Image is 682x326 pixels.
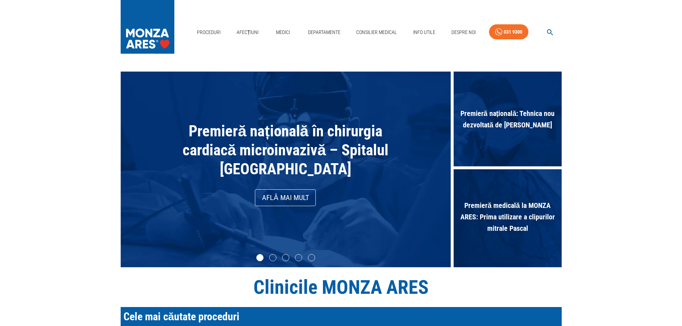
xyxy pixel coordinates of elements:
div: 031 9300 [504,28,522,37]
a: 031 9300 [489,24,528,40]
a: Departamente [305,25,343,40]
li: slide item 1 [256,254,263,261]
li: slide item 5 [308,254,315,261]
div: Premieră medicală la MONZA ARES: Prima utilizare a clipurilor mitrale Pascal [454,169,562,267]
a: Despre Noi [449,25,479,40]
li: slide item 4 [295,254,302,261]
div: Premieră națională: Tehnica nou dezvoltată de [PERSON_NAME] [454,72,562,169]
a: Afecțiuni [234,25,262,40]
span: Premieră națională: Tehnica nou dezvoltată de [PERSON_NAME] [454,104,562,134]
h1: Clinicile MONZA ARES [121,276,562,298]
span: Cele mai căutate proceduri [124,310,240,323]
li: slide item 3 [282,254,289,261]
span: Premieră medicală la MONZA ARES: Prima utilizare a clipurilor mitrale Pascal [454,196,562,238]
span: Premieră națională în chirurgia cardiacă microinvazivă – Spitalul [GEOGRAPHIC_DATA] [183,122,389,178]
a: Consilier Medical [353,25,400,40]
li: slide item 2 [269,254,276,261]
a: Medici [272,25,295,40]
a: Info Utile [410,25,438,40]
a: Află mai mult [255,189,316,206]
a: Proceduri [194,25,223,40]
